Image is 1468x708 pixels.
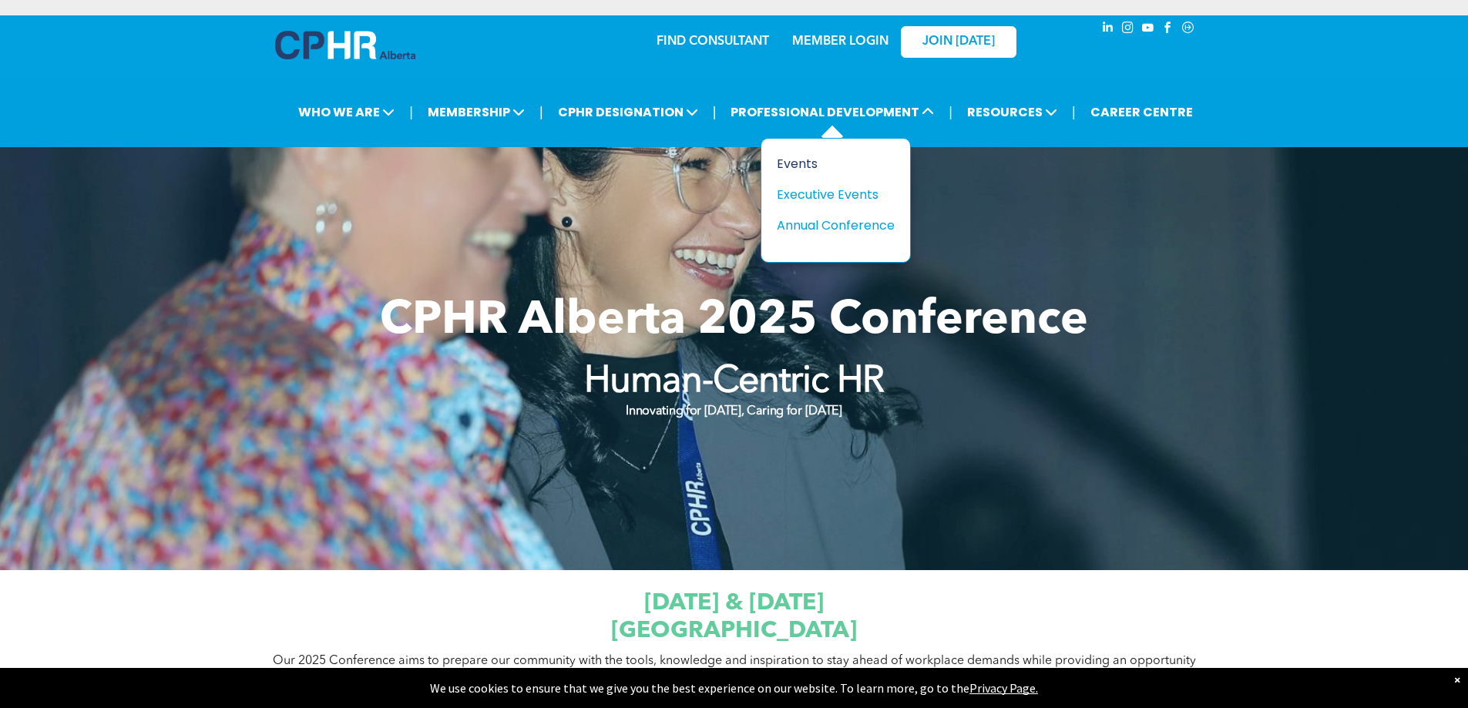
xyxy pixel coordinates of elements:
div: Executive Events [777,185,883,204]
a: FIND CONSULTANT [657,35,769,48]
img: A blue and white logo for cp alberta [275,31,415,59]
a: MEMBER LOGIN [792,35,889,48]
a: Annual Conference [777,216,895,235]
span: JOIN [DATE] [922,35,995,49]
div: Events [777,154,883,173]
div: Dismiss notification [1454,672,1460,687]
span: MEMBERSHIP [423,98,529,126]
span: CPHR DESIGNATION [553,98,703,126]
a: Social network [1180,19,1197,40]
li: | [539,96,543,128]
a: instagram [1120,19,1137,40]
span: PROFESSIONAL DEVELOPMENT [726,98,939,126]
a: Executive Events [777,185,895,204]
strong: Innovating for [DATE], Caring for [DATE] [626,405,841,418]
li: | [713,96,717,128]
strong: Human-Centric HR [584,364,885,401]
a: CAREER CENTRE [1086,98,1198,126]
a: Privacy Page. [969,680,1038,696]
span: Our 2025 Conference aims to prepare our community with the tools, knowledge and inspiration to st... [273,655,1196,696]
span: WHO WE ARE [294,98,399,126]
a: Events [777,154,895,173]
li: | [409,96,413,128]
a: JOIN [DATE] [901,26,1016,58]
li: | [949,96,952,128]
span: [DATE] & [DATE] [644,592,824,615]
a: linkedin [1100,19,1117,40]
a: youtube [1140,19,1157,40]
li: | [1072,96,1076,128]
div: Annual Conference [777,216,883,235]
span: CPHR Alberta 2025 Conference [380,298,1088,344]
a: facebook [1160,19,1177,40]
span: RESOURCES [962,98,1062,126]
span: [GEOGRAPHIC_DATA] [611,619,857,643]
